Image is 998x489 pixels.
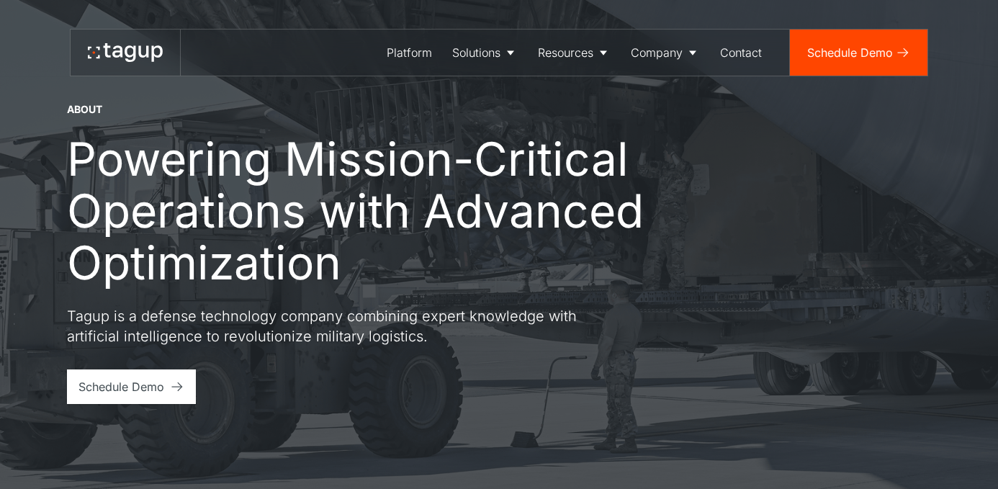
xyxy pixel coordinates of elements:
[538,44,593,61] div: Resources
[621,30,710,76] a: Company
[790,30,927,76] a: Schedule Demo
[452,44,500,61] div: Solutions
[67,102,102,117] div: About
[78,378,164,395] div: Schedule Demo
[67,306,585,346] p: Tagup is a defense technology company combining expert knowledge with artificial intelligence to ...
[442,30,528,76] a: Solutions
[710,30,772,76] a: Contact
[387,44,432,61] div: Platform
[720,44,762,61] div: Contact
[67,133,672,289] h1: Powering Mission-Critical Operations with Advanced Optimization
[631,44,683,61] div: Company
[377,30,442,76] a: Platform
[67,369,196,404] a: Schedule Demo
[807,44,893,61] div: Schedule Demo
[528,30,621,76] a: Resources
